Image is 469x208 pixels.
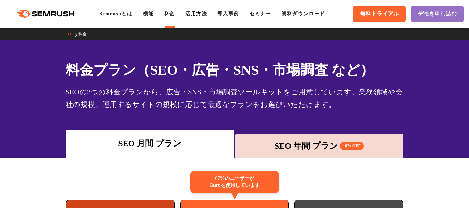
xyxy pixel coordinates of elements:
[190,171,279,193] div: 67%のユーザーが Guruを使用しています
[360,10,399,18] span: 無料トライアル
[99,11,132,16] a: Semrushとは
[250,11,271,16] a: セミナー
[66,60,403,80] h1: 料金プラン（SEO・広告・SNS・市場調査 など）
[143,11,154,16] a: 機能
[353,6,406,22] a: 無料トライアル
[282,11,325,16] a: 資料ダウンロード
[78,32,92,36] a: 料金
[340,142,364,150] span: 16% OFF
[66,32,78,36] a: TOP
[411,6,464,22] a: デモを申し込む
[217,11,239,16] a: 導入事例
[164,11,175,16] a: 料金
[185,11,207,16] a: 活用方法
[66,86,403,111] div: SEOの3つの料金プランから、広告・SNS・市場調査ツールキットをご用意しています。業務領域や会社の規模、運用するサイトの規模に応じて最適なプランをお選びいただけます。
[238,140,400,152] div: SEO 年間 プラン
[418,10,457,18] span: デモを申し込む
[69,137,231,150] div: SEO 月間 プラン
